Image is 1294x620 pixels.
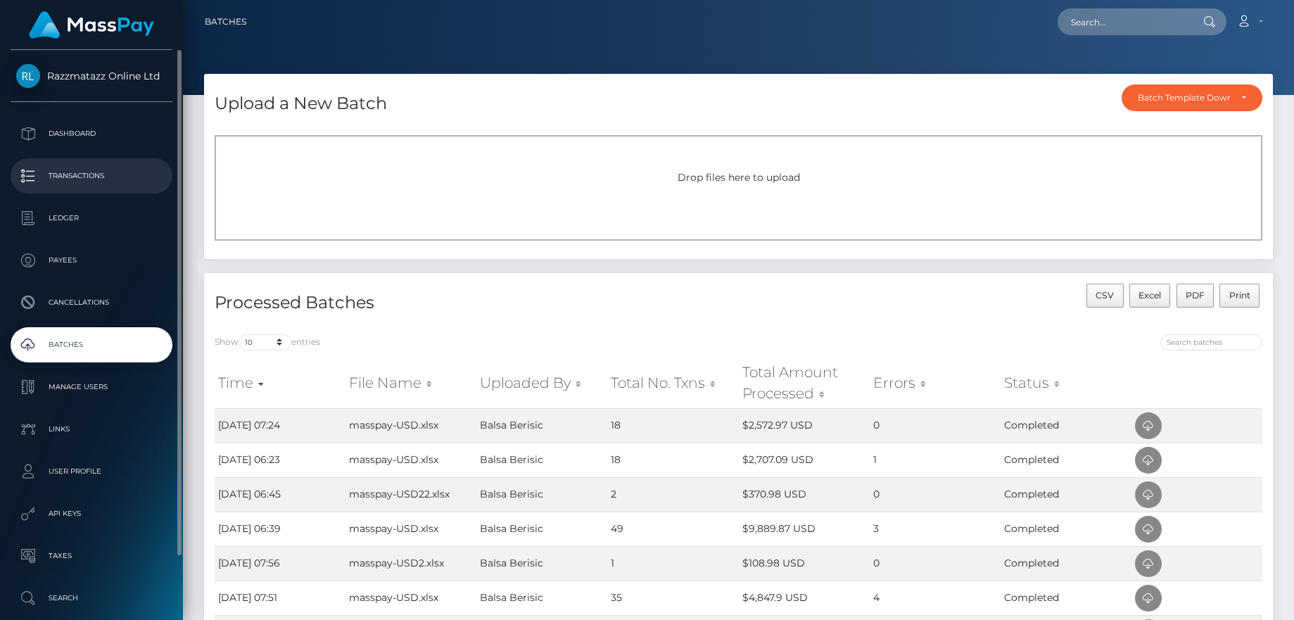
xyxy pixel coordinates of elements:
td: 4 [870,581,1001,615]
p: User Profile [16,461,167,482]
td: [DATE] 06:45 [215,477,345,512]
a: Dashboard [11,116,172,151]
td: $4,847.9 USD [739,581,870,615]
td: masspay-USD.xlsx [345,581,476,615]
span: CSV [1096,290,1114,300]
p: Dashboard [16,123,167,144]
td: 1 [607,546,738,581]
span: Print [1229,290,1250,300]
td: [DATE] 06:39 [215,512,345,546]
th: Uploaded By: activate to sort column ascending [476,358,607,408]
button: PDF [1176,284,1214,308]
td: masspay-USD2.xlsx [345,546,476,581]
th: Total Amount Processed: activate to sort column ascending [739,358,870,408]
th: Time: activate to sort column ascending [215,358,345,408]
td: Balsa Berisic [476,546,607,581]
th: File Name: activate to sort column ascending [345,358,476,408]
th: Total No. Txns: activate to sort column ascending [607,358,738,408]
td: $2,707.09 USD [739,443,870,477]
a: Ledger [11,201,172,236]
input: Search batches [1160,334,1262,350]
td: $2,572.97 USD [739,408,870,443]
span: PDF [1186,290,1205,300]
td: $108.98 USD [739,546,870,581]
p: Search [16,588,167,609]
td: Completed [1001,581,1131,615]
p: Transactions [16,165,167,186]
td: Balsa Berisic [476,477,607,512]
a: Batches [205,7,246,37]
p: API Keys [16,503,167,524]
td: Balsa Berisic [476,408,607,443]
td: masspay-USD.xlsx [345,443,476,477]
p: Batches [16,334,167,355]
td: 0 [870,546,1001,581]
img: Razzmatazz Online Ltd [16,64,40,88]
td: 18 [607,443,738,477]
span: Drop files here to upload [678,171,800,184]
a: Cancellations [11,285,172,320]
td: Balsa Berisic [476,443,607,477]
td: Completed [1001,512,1131,546]
td: 3 [870,512,1001,546]
button: Print [1219,284,1260,308]
label: Show entries [215,334,320,350]
td: 2 [607,477,738,512]
p: Taxes [16,545,167,567]
td: Completed [1001,546,1131,581]
td: Completed [1001,408,1131,443]
td: 0 [870,408,1001,443]
input: Search... [1058,8,1190,35]
td: masspay-USD.xlsx [345,408,476,443]
td: 1 [870,443,1001,477]
td: Balsa Berisic [476,512,607,546]
p: Payees [16,250,167,271]
select: Showentries [239,334,291,350]
td: $9,889.87 USD [739,512,870,546]
td: 0 [870,477,1001,512]
span: Razzmatazz Online Ltd [11,70,172,82]
p: Manage Users [16,377,167,398]
a: API Keys [11,496,172,531]
p: Cancellations [16,292,167,313]
td: 18 [607,408,738,443]
button: Batch Template Download [1122,84,1262,111]
td: 35 [607,581,738,615]
td: Completed [1001,443,1131,477]
h4: Upload a New Batch [215,91,387,116]
button: Excel [1129,284,1171,308]
a: Transactions [11,158,172,194]
td: [DATE] 07:24 [215,408,345,443]
td: 49 [607,512,738,546]
td: [DATE] 06:23 [215,443,345,477]
a: Links [11,412,172,447]
td: Completed [1001,477,1131,512]
h4: Processed Batches [215,291,728,315]
p: Links [16,419,167,440]
a: Batches [11,327,172,362]
a: Taxes [11,538,172,574]
td: masspay-USD22.xlsx [345,477,476,512]
td: Balsa Berisic [476,581,607,615]
a: Payees [11,243,172,278]
td: masspay-USD.xlsx [345,512,476,546]
p: Ledger [16,208,167,229]
button: CSV [1086,284,1124,308]
th: Errors: activate to sort column ascending [870,358,1001,408]
td: [DATE] 07:56 [215,546,345,581]
div: Batch Template Download [1138,92,1230,103]
td: $370.98 USD [739,477,870,512]
a: Search [11,581,172,616]
a: Manage Users [11,369,172,405]
th: Status: activate to sort column ascending [1001,358,1131,408]
img: MassPay Logo [29,11,154,39]
span: Excel [1138,290,1161,300]
td: [DATE] 07:51 [215,581,345,615]
a: User Profile [11,454,172,489]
